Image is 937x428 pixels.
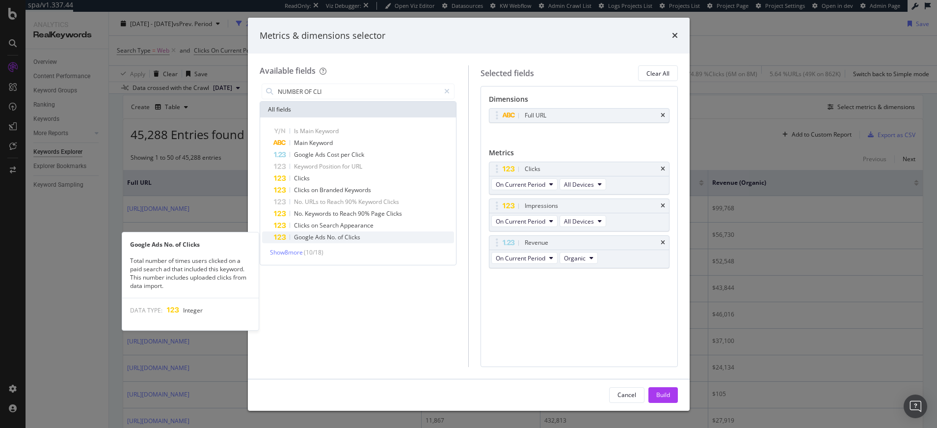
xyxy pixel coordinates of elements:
[315,150,327,159] span: Ads
[300,127,315,135] span: Main
[320,221,340,229] span: Search
[294,233,315,241] span: Google
[305,198,320,206] span: URLs
[904,395,927,418] div: Open Intercom Messenger
[481,68,534,79] div: Selected fields
[320,198,327,206] span: to
[311,221,320,229] span: on
[661,113,665,118] div: times
[304,248,323,257] span: ( 10 / 18 )
[270,248,303,257] span: Show 8 more
[294,127,300,135] span: Is
[617,391,636,399] div: Cancel
[294,150,315,159] span: Google
[491,215,558,227] button: On Current Period
[319,162,342,171] span: Position
[560,178,606,190] button: All Devices
[305,209,333,218] span: Keywords
[371,209,386,218] span: Page
[661,240,665,246] div: times
[358,209,371,218] span: 90%
[345,233,360,241] span: Clicks
[351,150,364,159] span: Click
[294,186,311,194] span: Clicks
[489,235,669,268] div: RevenuetimesOn Current PeriodOrganic
[340,221,374,229] span: Appearance
[327,233,338,241] span: No.
[661,203,665,209] div: times
[315,233,327,241] span: Ads
[496,180,545,189] span: On Current Period
[309,139,333,147] span: Keyword
[340,209,358,218] span: Reach
[248,18,690,411] div: modal
[564,217,594,226] span: All Devices
[646,69,669,78] div: Clear All
[320,186,345,194] span: Branded
[341,150,351,159] span: per
[122,257,259,290] div: Total number of times users clicked on a paid search ad that included this keyword. This number i...
[342,162,351,171] span: for
[491,178,558,190] button: On Current Period
[294,162,319,171] span: Keyword
[638,65,678,81] button: Clear All
[489,108,669,123] div: Full URLtimes
[311,186,320,194] span: on
[294,221,311,229] span: Clicks
[327,150,341,159] span: Cost
[294,139,309,147] span: Main
[496,217,545,226] span: On Current Period
[525,201,558,211] div: Impressions
[386,209,402,218] span: Clicks
[648,387,678,403] button: Build
[358,198,383,206] span: Keyword
[560,252,598,264] button: Organic
[672,29,678,42] div: times
[560,215,606,227] button: All Devices
[489,94,669,108] div: Dimensions
[489,199,669,231] div: ImpressionstimesOn Current PeriodAll Devices
[525,238,548,248] div: Revenue
[294,209,305,218] span: No.
[338,233,345,241] span: of
[333,209,340,218] span: to
[564,180,594,189] span: All Devices
[656,391,670,399] div: Build
[294,174,310,182] span: Clicks
[609,387,644,403] button: Cancel
[661,166,665,172] div: times
[351,162,362,171] span: URL
[383,198,399,206] span: Clicks
[564,254,586,262] span: Organic
[122,240,259,249] div: Google Ads No. of Clicks
[489,148,669,162] div: Metrics
[491,252,558,264] button: On Current Period
[315,127,339,135] span: Keyword
[525,111,546,120] div: Full URL
[294,198,305,206] span: No.
[345,198,358,206] span: 90%
[496,254,545,262] span: On Current Period
[260,102,456,117] div: All fields
[260,29,385,42] div: Metrics & dimensions selector
[345,186,371,194] span: Keywords
[260,65,316,76] div: Available fields
[525,164,540,174] div: Clicks
[277,84,440,99] input: Search by field name
[327,198,345,206] span: Reach
[489,162,669,195] div: ClickstimesOn Current PeriodAll Devices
